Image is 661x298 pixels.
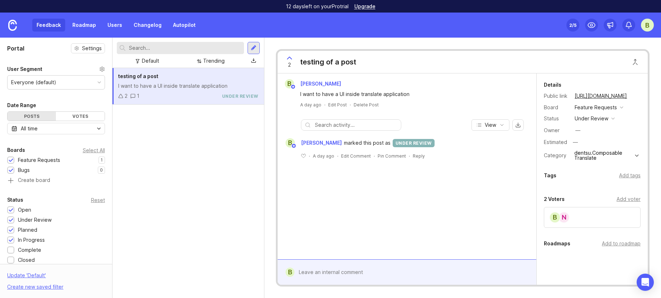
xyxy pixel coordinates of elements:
[393,139,435,147] div: under review
[344,139,391,147] span: marked this post as
[290,84,296,90] img: member badge
[203,57,225,65] div: Trending
[112,68,264,105] a: testing of a postI want to have a UI inside translate application21under review
[82,45,102,52] span: Settings
[118,82,258,90] div: I want to have a UI inside translate application
[18,236,45,244] div: In Progress
[7,146,25,154] div: Boards
[169,19,200,32] a: Autopilot
[619,172,641,179] div: Add tags
[324,102,325,108] div: ·
[129,19,166,32] a: Changelog
[544,152,569,159] div: Category
[544,239,570,248] div: Roadmaps
[575,126,580,134] div: —
[7,65,42,73] div: User Segment
[18,166,30,174] div: Bugs
[558,212,570,223] div: N
[68,19,100,32] a: Roadmap
[7,101,36,110] div: Date Range
[100,167,103,173] p: 0
[71,43,105,53] button: Settings
[544,126,569,134] div: Owner
[544,140,567,145] div: Estimated
[137,92,139,100] div: 1
[103,19,126,32] a: Users
[544,81,561,89] div: Details
[125,92,128,100] div: 2
[18,156,60,164] div: Feature Requests
[641,19,654,32] button: B
[7,44,24,53] h1: Portal
[409,153,410,159] div: ·
[286,138,295,148] div: B
[288,61,291,69] span: 2
[602,240,641,247] div: Add to roadmap
[544,104,569,111] div: Board
[286,268,294,277] div: B
[285,79,294,88] div: B
[637,274,654,291] div: Open Intercom Messenger
[617,195,641,203] div: Add voter
[93,126,105,131] svg: toggle icon
[512,119,524,131] button: export comments
[222,93,258,99] div: under review
[309,153,310,159] div: ·
[21,125,38,133] div: All time
[315,121,397,129] input: Search activity...
[328,102,347,108] div: Edit Post
[300,102,321,108] a: A day ago
[374,153,375,159] div: ·
[18,256,35,264] div: Closed
[286,3,349,10] p: 12 days left on your Pro trial
[101,157,103,163] p: 1
[573,91,629,101] a: [URL][DOMAIN_NAME]
[569,20,576,30] div: 2 /5
[83,148,105,152] div: Select All
[118,73,158,79] span: testing of a post
[18,226,37,234] div: Planned
[56,112,104,121] div: Votes
[378,153,406,159] div: Pin Comment
[575,115,608,122] div: under review
[8,112,56,121] div: Posts
[18,246,41,254] div: Complete
[571,138,580,147] div: —
[544,115,569,122] div: Status
[281,138,344,148] a: B[PERSON_NAME]
[281,79,347,88] a: B[PERSON_NAME]
[7,271,46,283] div: Update ' Default '
[142,57,159,65] div: Default
[354,102,379,108] div: Delete Post
[300,81,341,87] span: [PERSON_NAME]
[628,55,642,69] button: Close button
[291,143,296,149] img: member badge
[341,153,371,159] div: Edit Comment
[566,19,579,32] button: 2/5
[91,198,105,202] div: Reset
[7,283,63,291] div: Create new saved filter
[129,44,241,52] input: Search...
[11,78,56,86] div: Everyone (default)
[301,139,342,147] span: [PERSON_NAME]
[7,178,105,184] a: Create board
[471,119,509,131] button: View
[7,196,23,204] div: Status
[350,102,351,108] div: ·
[575,104,617,111] div: Feature Requests
[313,153,334,159] span: A day ago
[544,171,556,180] div: Tags
[485,121,496,129] span: View
[18,216,52,224] div: Under Review
[413,153,425,159] div: Reply
[549,212,561,223] div: B
[574,150,633,160] div: dentsu.Composable Translate
[544,195,565,203] div: 2 Voters
[300,90,522,98] div: I want to have a UI inside translate application
[18,206,31,214] div: Open
[544,92,569,100] div: Public link
[337,153,338,159] div: ·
